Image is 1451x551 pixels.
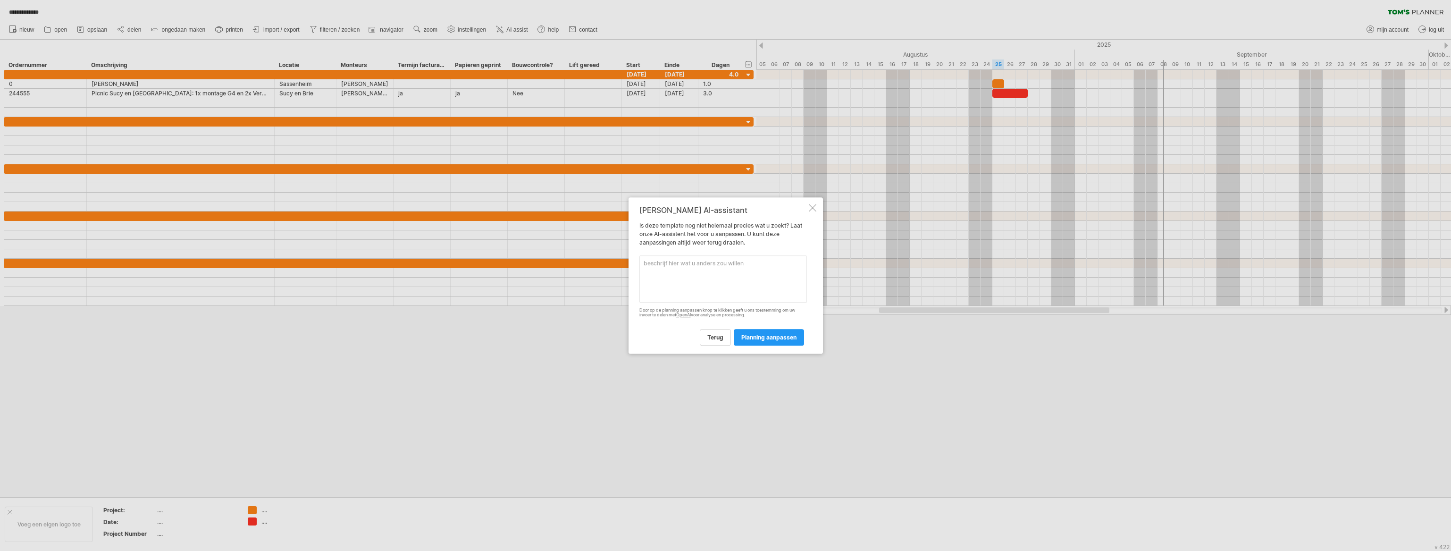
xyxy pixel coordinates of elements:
a: terug [700,329,731,346]
div: Door op de planning aanpassen knop te klikken geeft u ons toestemming om uw invoer te delen met v... [639,308,807,318]
a: planning aanpassen [734,329,804,346]
div: [PERSON_NAME] AI-assistant [639,206,807,214]
span: terug [707,334,723,341]
div: Is deze template nog niet helemaal precies wat u zoekt? Laat onze AI-assistent het voor u aanpass... [639,206,807,346]
a: OpenAI [676,313,691,318]
span: planning aanpassen [741,334,797,341]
